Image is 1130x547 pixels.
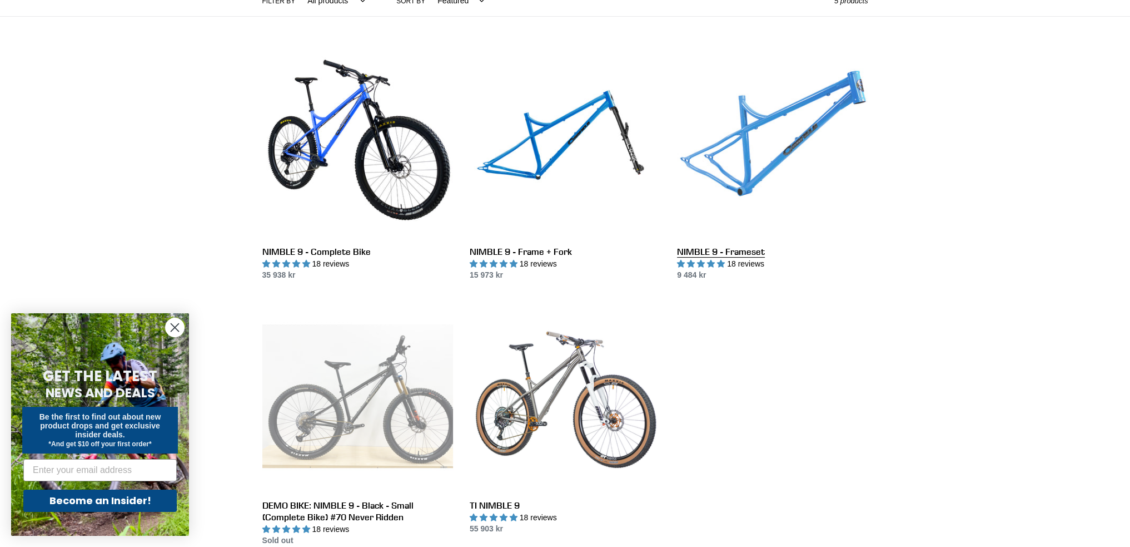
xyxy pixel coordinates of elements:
button: Become an Insider! [23,490,177,512]
button: Close dialog [165,318,185,337]
span: Be the first to find out about new product drops and get exclusive insider deals. [39,412,161,439]
span: GET THE LATEST [43,366,157,386]
span: *And get $10 off your first order* [48,440,151,448]
input: Enter your email address [23,459,177,481]
span: NEWS AND DEALS [46,384,155,402]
